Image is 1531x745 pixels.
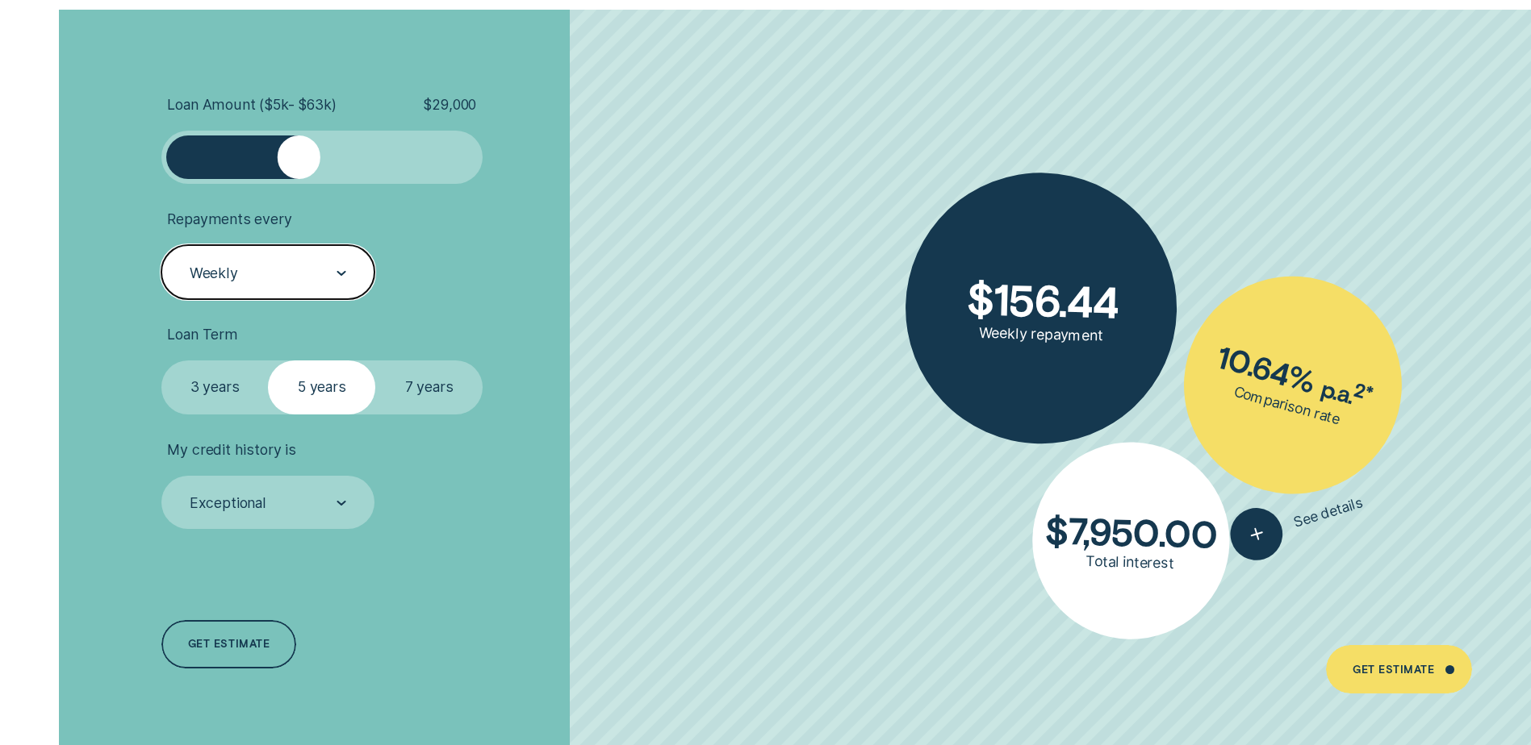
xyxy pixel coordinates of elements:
[190,264,238,282] div: Weekly
[167,96,336,114] span: Loan Amount ( $5k - $63k )
[167,441,295,459] span: My credit history is
[268,360,375,414] label: 5 years
[1326,645,1472,693] a: Get Estimate
[167,326,237,343] span: Loan Term
[1224,477,1370,567] button: See details
[375,360,483,414] label: 7 years
[161,620,297,668] a: Get estimate
[167,210,291,228] span: Repayments every
[1292,494,1366,531] span: See details
[423,96,476,114] span: $ 29,000
[190,494,266,512] div: Exceptional
[161,360,269,414] label: 3 years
